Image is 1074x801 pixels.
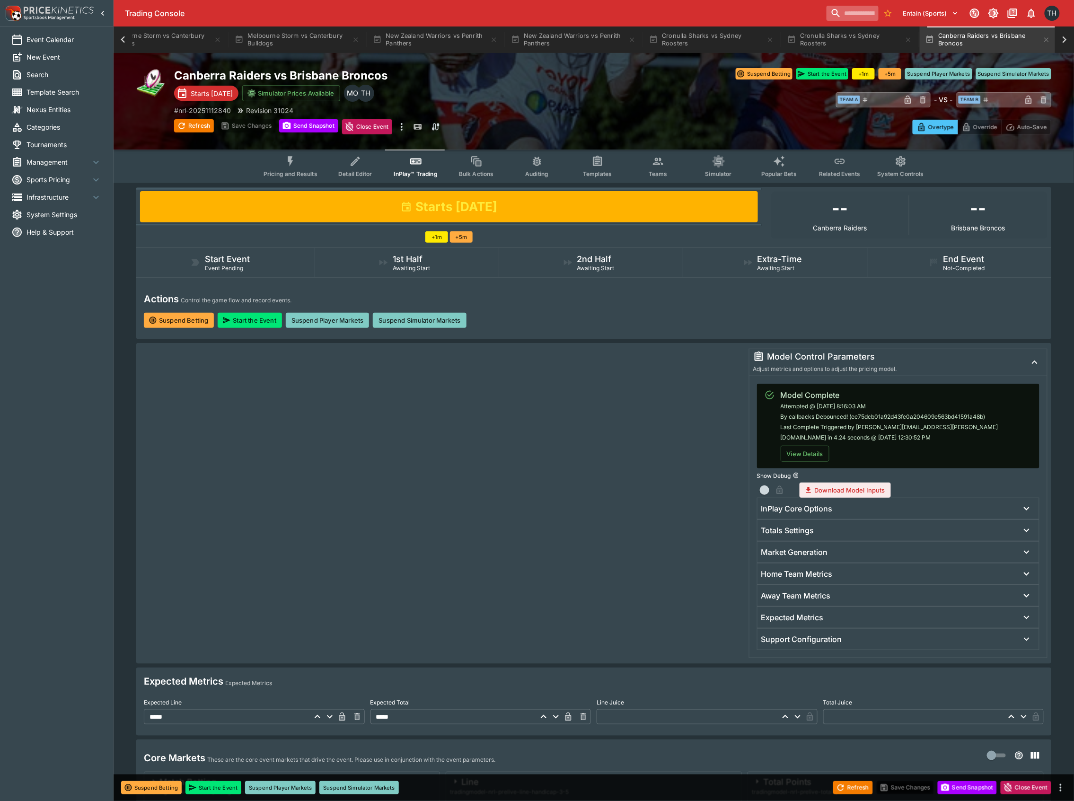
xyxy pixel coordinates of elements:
[26,105,102,114] span: Nexus Entities
[393,254,423,264] h5: 1st Half
[338,170,372,177] span: Detail Editor
[761,504,833,514] h6: InPlay Core Options
[934,95,953,105] h6: - VS -
[838,96,860,104] span: Team A
[174,106,231,115] p: Copy To Clipboard
[643,26,780,53] button: Cronulla Sharks vs Sydney Roosters
[757,254,802,264] h5: Extra-Time
[185,781,241,794] button: Start the Event
[26,87,102,97] span: Template Search
[144,675,223,687] h4: Expected Metrics
[256,150,932,183] div: Event type filters
[373,313,466,328] button: Suspend Simulator Markets
[357,85,374,102] div: Todd Henderson
[416,199,498,215] h1: Starts [DATE]
[26,192,90,202] span: Infrastructure
[1017,122,1047,132] p: Auto-Save
[793,472,800,479] button: Show Debug
[218,313,282,328] button: Start the Event
[879,68,901,79] button: +5m
[26,35,102,44] span: Event Calendar
[319,781,399,794] button: Suspend Simulator Markets
[205,254,250,264] h5: Start Event
[26,175,90,185] span: Sports Pricing
[24,16,75,20] img: Sportsbook Management
[753,351,1019,362] div: Model Control Parameters
[242,85,340,101] button: Simulator Prices Available
[913,120,1051,134] div: Start From
[959,96,981,104] span: Team B
[958,120,1002,134] button: Override
[246,106,293,115] p: Revision 31024
[782,26,918,53] button: Cronulla Sharks vs Sydney Roosters
[144,313,214,328] button: Suspend Betting
[966,5,983,22] button: Connected to PK
[852,68,875,79] button: +1m
[943,264,985,272] span: Not-Completed
[229,26,365,53] button: Melbourne Storm vs Canterbury Bulldogs
[761,170,797,177] span: Popular Bets
[207,755,495,765] p: These are the core event markets that drive the event. Please use in conjunction with the event p...
[833,781,873,794] button: Refresh
[26,140,102,150] span: Tournaments
[24,7,94,14] img: PriceKinetics
[125,9,823,18] div: Trading Console
[1001,781,1051,794] button: Close Event
[450,231,473,243] button: +5m
[761,526,814,536] h6: Totals Settings
[393,264,430,272] span: Awaiting Start
[396,119,407,134] button: more
[761,591,831,601] h6: Away Team Metrics
[26,157,90,167] span: Management
[1023,5,1040,22] button: Notifications
[757,264,795,272] span: Awaiting Start
[649,170,668,177] span: Teams
[245,781,316,794] button: Suspend Player Markets
[705,170,732,177] span: Simulator
[973,122,997,132] p: Override
[174,68,613,83] h2: Copy To Clipboard
[577,264,615,272] span: Awaiting Start
[757,472,791,480] p: Show Debug
[1042,3,1063,24] button: Todd Henderson
[26,210,102,220] span: System Settings
[144,695,365,709] label: Expected Line
[459,170,494,177] span: Bulk Actions
[121,781,182,794] button: Suspend Betting
[781,446,829,462] button: View Details
[800,483,891,498] button: Download Model Inputs
[736,68,792,79] button: Suspend Betting
[796,68,848,79] button: Start the Event
[878,170,924,177] span: System Controls
[394,170,438,177] span: InPlay™ Trading
[928,122,954,132] p: Overtype
[264,170,317,177] span: Pricing and Results
[827,6,879,21] input: search
[761,547,828,557] h6: Market Generation
[91,26,227,53] button: Melbourne Storm vs Canterbury Bulldogs
[225,678,272,688] p: Expected Metrics
[943,254,985,264] h5: End Event
[970,195,986,221] h1: --
[823,695,1044,709] label: Total Juice
[26,122,102,132] span: Categories
[951,224,1005,231] p: Brisbane Broncos
[181,296,291,305] p: Control the game flow and record events.
[370,695,591,709] label: Expected Total
[136,68,167,98] img: rugby_league.png
[525,170,548,177] span: Auditing
[898,6,964,21] button: Select Tenant
[938,781,997,794] button: Send Snapshot
[781,403,998,441] span: Attempted @ [DATE] 8:16:03 AM By callbacks Debounced! (ee75dcb01a92d43fe0a204609e563bd41591a48b) ...
[913,120,958,134] button: Overtype
[205,264,243,272] span: Event Pending
[1045,6,1060,21] div: Todd Henderson
[286,313,370,328] button: Suspend Player Markets
[505,26,642,53] button: New Zealand Warriors vs Penrith Panthers
[813,224,867,231] p: Canberra Raiders
[1002,120,1051,134] button: Auto-Save
[26,52,102,62] span: New Event
[781,389,1032,401] div: Model Complete
[819,170,860,177] span: Related Events
[26,70,102,79] span: Search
